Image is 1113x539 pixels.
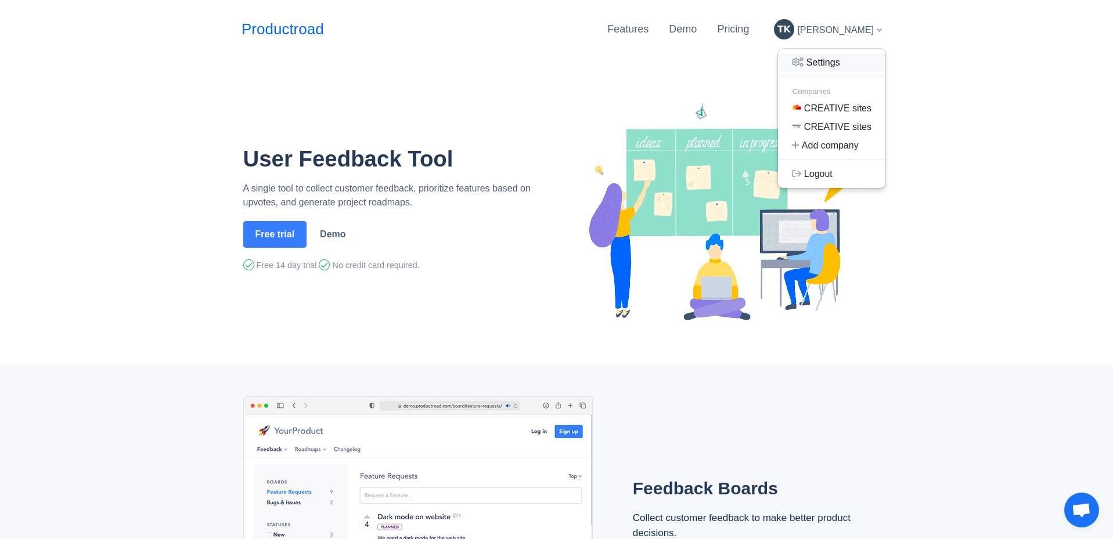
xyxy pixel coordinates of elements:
a: Productroad [242,18,324,41]
div: Companies [793,86,871,97]
img: Tomáš Karas userpic [774,19,794,39]
p: A single tool to collect customer feedback, prioritize features based on upvotes, and generate pr... [243,182,553,209]
button: Free trial [243,221,307,248]
a: Logout [778,165,885,183]
div: [PERSON_NAME] [777,48,886,189]
a: CREATIVE sites [778,99,885,118]
h1: User Feedback Tool [243,146,553,172]
span: [PERSON_NAME] [797,25,874,35]
div: [PERSON_NAME] [769,15,886,44]
div: Free 14 day trial. No credit card required. [243,258,553,272]
a: Pricing [717,23,749,35]
a: Demo [669,23,697,35]
div: Otvorený chat [1064,493,1099,527]
a: Add company [778,136,885,155]
a: CREATIVE sites [778,118,885,136]
h2: Feedback Boards [633,478,859,499]
img: CREATIVE sites logo [792,103,801,112]
img: CREATIVE sites logo [792,121,801,131]
a: Demo [312,223,353,245]
a: Settings [778,53,885,72]
img: Productroad [575,91,873,327]
a: Features [607,23,649,35]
